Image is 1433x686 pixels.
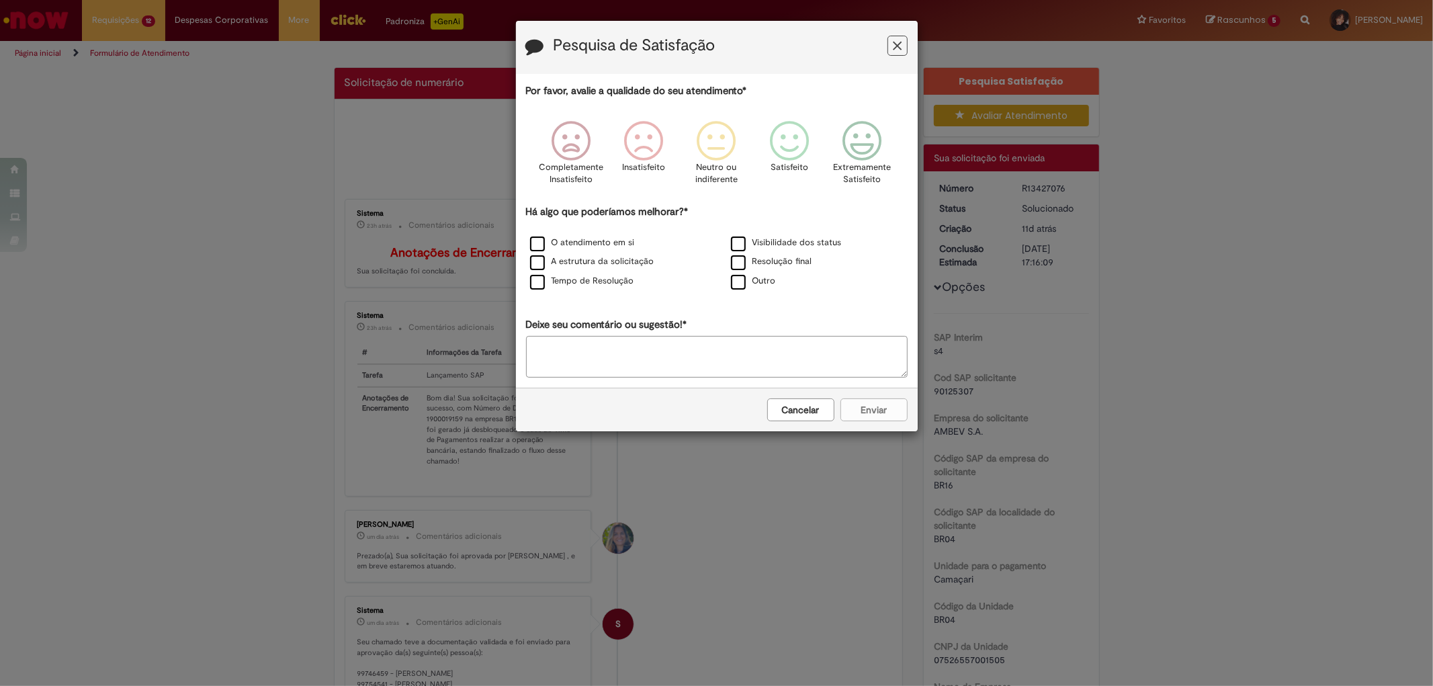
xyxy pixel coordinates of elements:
[692,161,740,186] p: Neutro ou indiferente
[526,318,687,332] label: Deixe seu comentário ou sugestão!*
[537,111,605,203] div: Completamente Insatisfeito
[530,255,654,268] label: A estrutura da solicitação
[526,205,908,292] div: Há algo que poderíamos melhorar?*
[622,161,665,174] p: Insatisfeito
[539,161,603,186] p: Completamente Insatisfeito
[554,37,715,54] label: Pesquisa de Satisfação
[530,275,634,288] label: Tempo de Resolução
[767,398,834,421] button: Cancelar
[771,161,808,174] p: Satisfeito
[828,111,896,203] div: Extremamente Satisfeito
[682,111,750,203] div: Neutro ou indiferente
[526,84,747,98] label: Por favor, avalie a qualidade do seu atendimento*
[609,111,678,203] div: Insatisfeito
[731,237,842,249] label: Visibilidade dos status
[833,161,891,186] p: Extremamente Satisfeito
[731,255,812,268] label: Resolução final
[731,275,776,288] label: Outro
[530,237,635,249] label: O atendimento em si
[755,111,824,203] div: Satisfeito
